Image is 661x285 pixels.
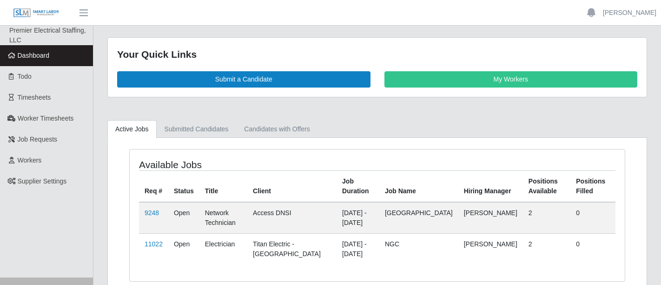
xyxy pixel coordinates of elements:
a: 9248 [145,209,159,217]
td: [DATE] - [DATE] [337,233,379,265]
span: Workers [18,156,42,164]
th: Client [247,170,337,202]
td: Open [168,233,199,265]
a: Submitted Candidates [157,120,237,138]
a: My Workers [384,71,638,88]
td: [GEOGRAPHIC_DATA] [379,202,458,234]
th: Status [168,170,199,202]
th: Positions Filled [570,170,615,202]
a: Submit a Candidate [117,71,370,88]
span: Todo [18,73,32,80]
td: 2 [523,233,570,265]
th: Title [199,170,247,202]
h4: Available Jobs [139,159,330,170]
td: Titan Electric - [GEOGRAPHIC_DATA] [247,233,337,265]
span: Job Requests [18,136,58,143]
th: Positions Available [523,170,570,202]
span: Dashboard [18,52,50,59]
img: SLM Logo [13,8,59,18]
a: Candidates with Offers [236,120,317,138]
th: Job Duration [337,170,379,202]
td: 0 [570,202,615,234]
a: 11022 [145,240,163,248]
span: Premier Electrical Staffing, LLC [9,27,86,44]
td: [DATE] - [DATE] [337,202,379,234]
td: 0 [570,233,615,265]
td: NGC [379,233,458,265]
td: Access DNSI [247,202,337,234]
td: [PERSON_NAME] [458,202,523,234]
span: Worker Timesheets [18,115,73,122]
td: Open [168,202,199,234]
td: [PERSON_NAME] [458,233,523,265]
td: Electrician [199,233,247,265]
span: Timesheets [18,94,51,101]
th: Job Name [379,170,458,202]
td: 2 [523,202,570,234]
th: Req # [139,170,168,202]
a: [PERSON_NAME] [603,8,656,18]
a: Active Jobs [107,120,157,138]
div: Your Quick Links [117,47,637,62]
th: Hiring Manager [458,170,523,202]
span: Supplier Settings [18,177,67,185]
td: Network Technician [199,202,247,234]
